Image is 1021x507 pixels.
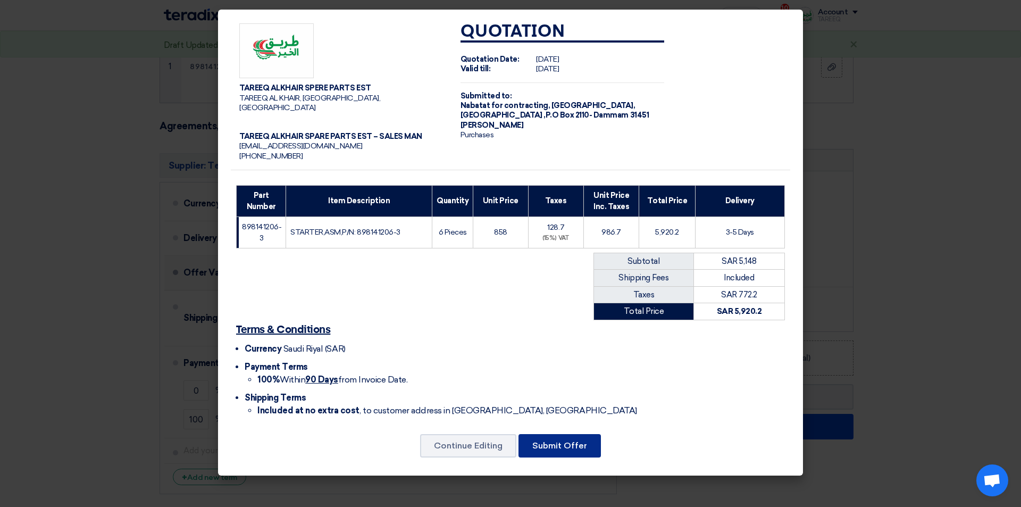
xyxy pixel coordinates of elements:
[305,375,338,385] u: 90 Days
[257,375,280,385] strong: 100%
[594,270,694,287] td: Shipping Fees
[420,434,516,458] button: Continue Editing
[461,121,524,130] span: [PERSON_NAME]
[461,130,494,139] span: Purchases
[432,185,473,217] th: Quantity
[518,434,601,458] button: Submit Offer
[239,142,363,151] span: [EMAIL_ADDRESS][DOMAIN_NAME]
[245,362,308,372] span: Payment Terms
[237,185,286,217] th: Part Number
[976,464,1008,496] a: Open chat
[726,228,754,237] span: 3-5 Days
[290,228,400,237] span: STARTER,ASM,P/N: 898141206-3
[461,23,565,40] strong: Quotation
[461,55,520,64] strong: Quotation Date:
[536,64,559,73] span: [DATE]
[239,152,303,161] span: [PHONE_NUMBER]
[245,344,281,354] span: Currency
[239,84,443,93] div: TAREEQ ALKHAIR SPERE PARTS EST
[236,325,330,335] u: Terms & Conditions
[547,223,564,232] span: 128.7
[257,405,359,415] strong: Included at no extra cost
[286,185,432,217] th: Item Description
[717,306,762,316] strong: SAR 5,920.2
[639,185,695,217] th: Total Price
[594,303,694,320] td: Total Price
[721,290,757,300] span: SAR 772.2
[461,64,491,73] strong: Valid till:
[533,234,579,243] div: (15%) VAT
[528,185,583,217] th: Taxes
[594,286,694,303] td: Taxes
[257,404,785,417] li: , to customer address in [GEOGRAPHIC_DATA], [GEOGRAPHIC_DATA]
[473,185,528,217] th: Unit Price
[237,217,286,248] td: 898141206-3
[494,228,507,237] span: 858
[239,94,380,112] span: TAREEQ AL KHAIR, [GEOGRAPHIC_DATA], [GEOGRAPHIC_DATA]
[439,228,467,237] span: 6 Pieces
[695,185,784,217] th: Delivery
[239,23,314,79] img: Company Logo
[245,393,306,403] span: Shipping Terms
[461,101,550,110] span: Nabatat for contracting,
[601,228,621,237] span: 986.7
[594,253,694,270] td: Subtotal
[693,253,784,270] td: SAR 5,148
[283,344,346,354] span: Saudi Riyal (SAR)
[461,92,512,101] strong: Submitted to:
[536,55,559,64] span: [DATE]
[257,375,407,385] span: Within from Invoice Date.
[583,185,639,217] th: Unit Price Inc. Taxes
[239,132,443,142] div: TAREEQ ALKHAIR SPARE PARTS EST – SALES MAN
[724,273,754,282] span: Included
[655,228,679,237] span: 5,920.2
[461,101,649,120] span: [GEOGRAPHIC_DATA], [GEOGRAPHIC_DATA] ,P.O Box 2110- Dammam 31451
